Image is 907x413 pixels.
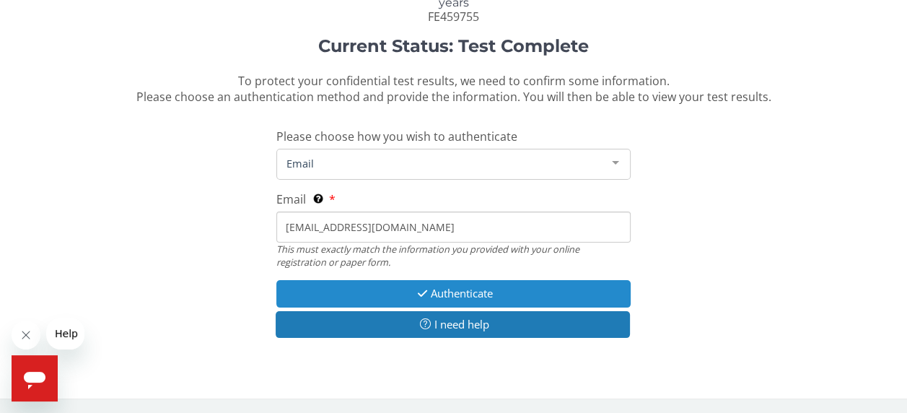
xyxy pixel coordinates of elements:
[276,280,631,307] button: Authenticate
[12,321,40,349] iframe: Close message
[283,155,601,171] span: Email
[276,243,631,269] div: This must exactly match the information you provided with your online registration or paper form.
[276,311,630,338] button: I need help
[276,129,517,144] span: Please choose how you wish to authenticate
[318,35,589,56] strong: Current Status: Test Complete
[12,355,58,401] iframe: Button to launch messaging window
[136,73,771,105] span: To protect your confidential test results, we need to confirm some information. Please choose an ...
[276,191,306,207] span: Email
[428,9,479,25] span: FE459755
[46,318,84,349] iframe: Message from company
